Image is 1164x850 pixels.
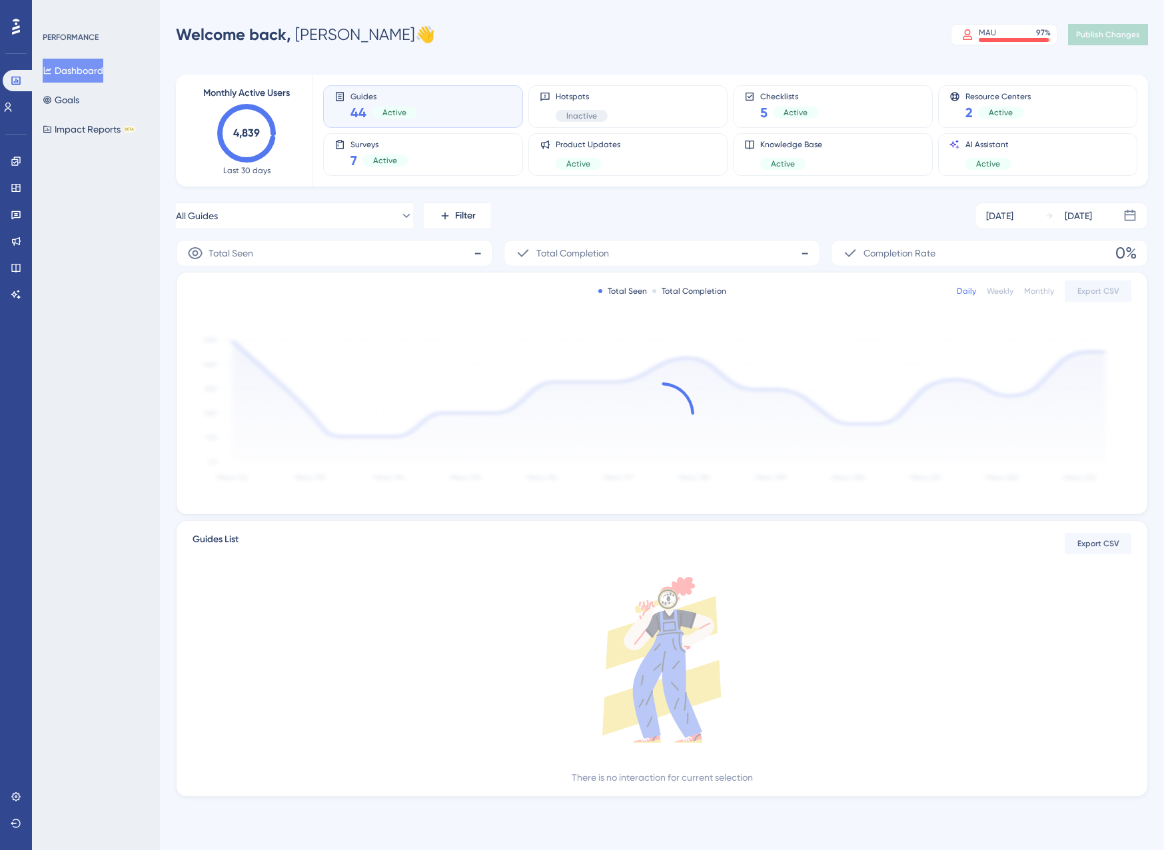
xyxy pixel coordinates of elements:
[1065,533,1131,554] button: Export CSV
[176,203,413,229] button: All Guides
[957,286,976,296] div: Daily
[536,245,609,261] span: Total Completion
[43,32,99,43] div: PERFORMANCE
[350,91,417,101] span: Guides
[572,769,753,785] div: There is no interaction for current selection
[1065,208,1092,224] div: [DATE]
[43,117,135,141] button: Impact ReportsBETA
[1077,286,1119,296] span: Export CSV
[652,286,726,296] div: Total Completion
[987,286,1013,296] div: Weekly
[209,245,253,261] span: Total Seen
[350,151,357,170] span: 7
[801,242,809,264] span: -
[223,165,271,176] span: Last 30 days
[1065,280,1131,302] button: Export CSV
[965,139,1011,150] span: AI Assistant
[556,139,620,150] span: Product Updates
[566,111,597,121] span: Inactive
[373,155,397,166] span: Active
[350,103,366,122] span: 44
[598,286,647,296] div: Total Seen
[864,245,935,261] span: Completion Rate
[1077,538,1119,549] span: Export CSV
[176,24,435,45] div: [PERSON_NAME] 👋
[176,208,218,224] span: All Guides
[193,532,239,556] span: Guides List
[566,159,590,169] span: Active
[474,242,482,264] span: -
[784,107,808,118] span: Active
[986,208,1013,224] div: [DATE]
[233,127,260,139] text: 4,839
[976,159,1000,169] span: Active
[1068,24,1148,45] button: Publish Changes
[979,27,996,38] div: MAU
[1076,29,1140,40] span: Publish Changes
[350,139,408,149] span: Surveys
[556,91,608,102] span: Hotspots
[455,208,476,224] span: Filter
[965,103,973,122] span: 2
[989,107,1013,118] span: Active
[203,85,290,101] span: Monthly Active Users
[1115,242,1137,264] span: 0%
[382,107,406,118] span: Active
[760,103,768,122] span: 5
[424,203,490,229] button: Filter
[123,126,135,133] div: BETA
[760,139,822,150] span: Knowledge Base
[760,91,818,101] span: Checklists
[1036,27,1051,38] div: 97 %
[1024,286,1054,296] div: Monthly
[965,91,1031,101] span: Resource Centers
[176,25,291,44] span: Welcome back,
[43,88,79,112] button: Goals
[771,159,795,169] span: Active
[43,59,103,83] button: Dashboard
